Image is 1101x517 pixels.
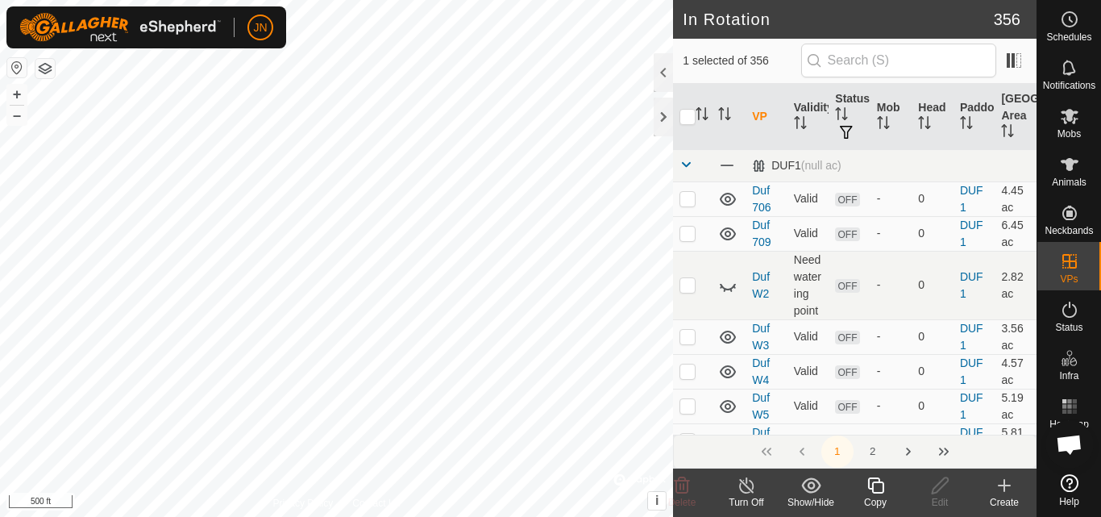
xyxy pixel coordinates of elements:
input: Search (S) [801,44,996,77]
p-sorticon: Activate to sort [918,119,931,131]
span: Help [1059,497,1079,507]
a: Help [1037,468,1101,513]
th: Status [829,84,870,150]
button: – [7,106,27,125]
a: Duf W4 [752,356,770,386]
td: 0 [912,354,954,389]
td: Valid [787,354,829,389]
button: Reset Map [7,58,27,77]
a: DUF1 [960,426,983,456]
div: - [877,277,906,294]
span: Status [1055,323,1082,332]
a: DUF1 [960,391,983,421]
th: Validity [787,84,829,150]
th: VP [746,84,787,150]
td: 3.56 ac [995,319,1037,354]
td: Valid [787,319,829,354]
span: i [655,494,659,507]
th: [GEOGRAPHIC_DATA] Area [995,84,1037,150]
span: OFF [835,365,859,379]
button: Next Page [892,436,924,468]
span: Infra [1059,371,1078,381]
th: Paddock [954,84,995,150]
a: Duf W3 [752,322,770,352]
button: + [7,85,27,104]
div: Create [972,495,1037,510]
div: - [877,398,906,415]
p-sorticon: Activate to sort [960,119,973,131]
td: Valid [787,216,829,251]
div: DUF1 [752,159,841,173]
a: Duf W2 [752,270,770,300]
span: OFF [835,331,859,344]
a: DUF1 [960,270,983,300]
td: 2.82 ac [995,251,1037,319]
td: 5.19 ac [995,389,1037,423]
span: OFF [835,435,859,448]
span: Neckbands [1045,226,1093,236]
td: 4.57 ac [995,354,1037,389]
span: OFF [835,400,859,414]
a: Contact Us [352,496,400,511]
div: - [877,363,906,380]
a: DUF1 [960,184,983,214]
img: Gallagher Logo [19,13,221,42]
div: - [877,328,906,345]
span: 1 selected of 356 [683,52,800,69]
p-sorticon: Activate to sort [835,110,848,123]
div: Show/Hide [779,495,843,510]
td: 0 [912,216,954,251]
p-sorticon: Activate to sort [718,110,731,123]
button: i [648,492,666,510]
div: Copy [843,495,908,510]
td: 4.45 ac [995,181,1037,216]
p-sorticon: Activate to sort [696,110,708,123]
button: Last Page [928,436,960,468]
td: 0 [912,319,954,354]
a: DUF1 [960,219,983,248]
span: Heatmap [1049,419,1089,429]
td: Valid [787,423,829,458]
button: Map Layers [35,59,55,78]
td: Valid [787,389,829,423]
p-sorticon: Activate to sort [794,119,807,131]
a: Privacy Policy [273,496,334,511]
h2: In Rotation [683,10,993,29]
div: - [877,432,906,449]
div: Open chat [1045,420,1094,469]
td: 6.45 ac [995,216,1037,251]
span: OFF [835,193,859,206]
span: VPs [1060,274,1078,284]
p-sorticon: Activate to sort [877,119,890,131]
a: DUF1 [960,322,983,352]
span: Animals [1052,177,1086,187]
td: 0 [912,251,954,319]
td: 0 [912,389,954,423]
td: Valid [787,181,829,216]
a: Duf W6 [752,426,770,456]
td: 0 [912,181,954,216]
a: Duf W5 [752,391,770,421]
th: Mob [870,84,912,150]
div: - [877,225,906,242]
a: Duf 706 [752,184,771,214]
a: Duf 709 [752,219,771,248]
button: 2 [857,436,889,468]
span: Mobs [1057,129,1081,139]
span: JN [253,19,267,36]
p-sorticon: Activate to sort [1001,127,1014,140]
button: 1 [821,436,854,468]
span: (null ac) [801,159,841,172]
div: Edit [908,495,972,510]
td: 0 [912,423,954,458]
div: - [877,190,906,207]
span: OFF [835,227,859,241]
span: Notifications [1043,81,1095,90]
td: Need watering point [787,251,829,319]
a: DUF1 [960,356,983,386]
span: Delete [668,497,696,508]
span: 356 [994,7,1020,31]
td: 5.81 ac [995,423,1037,458]
th: Head [912,84,954,150]
span: Schedules [1046,32,1091,42]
